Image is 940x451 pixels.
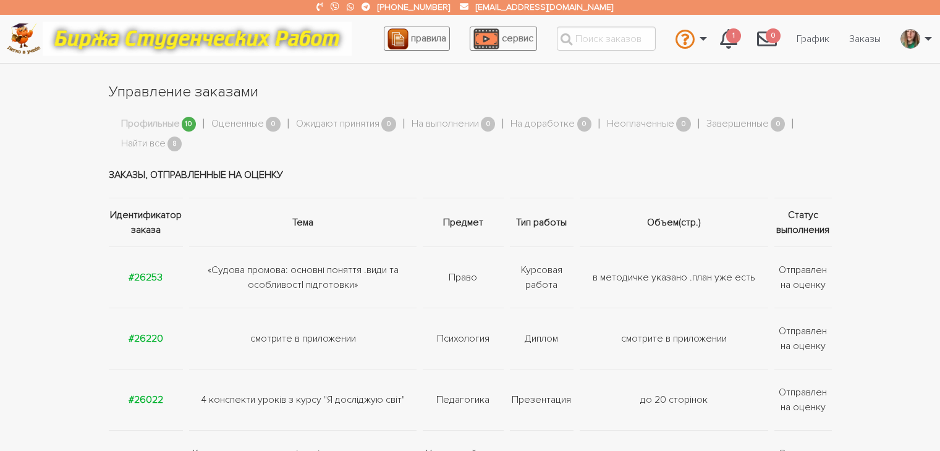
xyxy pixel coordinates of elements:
[710,22,747,56] a: 1
[577,369,771,430] td: до 20 сторінок
[420,247,507,308] td: Право
[771,198,831,247] th: Статус выполнения
[771,369,831,430] td: Отправлен на оценку
[676,117,691,132] span: 0
[420,198,507,247] th: Предмет
[726,28,741,44] span: 1
[557,27,656,51] input: Поиск заказов
[121,116,180,132] a: Профильные
[387,28,409,49] img: agreement_icon-feca34a61ba7f3d1581b08bc946b2ec1ccb426f67415f344566775c155b7f62c.png
[706,116,769,132] a: Завершенные
[182,117,197,132] span: 10
[378,2,450,12] a: [PHONE_NUMBER]
[420,308,507,369] td: Психология
[607,116,674,132] a: Неоплаченные
[129,271,163,284] a: #26253
[296,116,379,132] a: Ожидают принятия
[771,247,831,308] td: Отправлен на оценку
[577,198,771,247] th: Объем(стр.)
[411,32,446,44] span: правила
[839,27,891,51] a: Заказы
[502,32,533,44] span: сервис
[577,247,771,308] td: в методичке указано .план уже есть
[577,308,771,369] td: смотрите в приложении
[412,116,479,132] a: На выполнении
[771,117,785,132] span: 0
[43,22,352,56] img: motto-12e01f5a76059d5f6a28199ef077b1f78e012cfde436ab5cf1d4517935686d32.gif
[186,247,419,308] td: «Судова промова: основні поняття .види та особливостІ підготовки»
[510,116,575,132] a: На доработке
[384,27,450,51] a: правила
[186,198,419,247] th: Тема
[186,369,419,430] td: 4 конспекти уроків з курсу "Я досліджую світ"
[129,332,163,345] a: #26220
[109,82,832,103] h1: Управление заказами
[266,117,281,132] span: 0
[476,2,613,12] a: [EMAIL_ADDRESS][DOMAIN_NAME]
[766,28,781,44] span: 0
[109,152,832,198] td: Заказы, отправленные на оценку
[7,23,41,54] img: logo-c4363faeb99b52c628a42810ed6dfb4293a56d4e4775eb116515dfe7f33672af.png
[771,308,831,369] td: Отправлен на оценку
[186,308,419,369] td: смотрите в приложении
[211,116,264,132] a: Оцененные
[381,117,396,132] span: 0
[507,247,577,308] td: Курсовая работа
[481,117,496,132] span: 0
[121,136,166,152] a: Найти все
[577,117,592,132] span: 0
[507,369,577,430] td: Презентация
[901,29,920,49] img: %D0%BA%D0%B0.jpg
[507,198,577,247] th: Тип работы
[109,198,187,247] th: Идентификатор заказа
[747,22,787,56] a: 0
[473,28,499,49] img: play_icon-49f7f135c9dc9a03216cfdbccbe1e3994649169d890fb554cedf0eac35a01ba8.png
[470,27,537,51] a: сервис
[167,137,182,152] span: 8
[507,308,577,369] td: Диплом
[129,394,163,406] a: #26022
[787,27,839,51] a: График
[420,369,507,430] td: Педагогика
